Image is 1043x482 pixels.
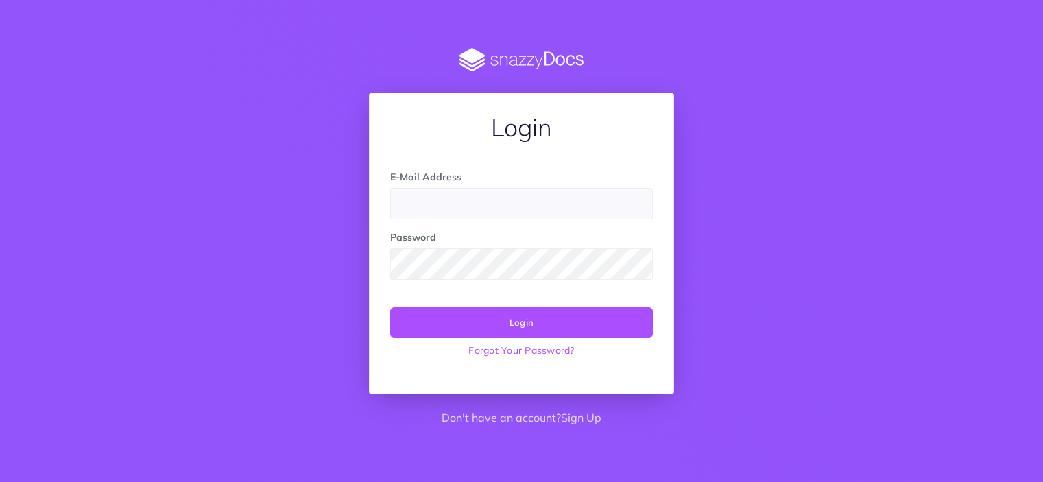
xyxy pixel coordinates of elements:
p: Don't have an account? [369,409,674,427]
button: Login [390,307,653,337]
label: Password [390,230,436,245]
img: SnazzyDocs Logo [369,48,674,72]
h1: Login [390,114,653,141]
label: E-Mail Address [390,169,461,184]
a: Forgot Your Password? [390,338,653,363]
a: Sign Up [561,411,601,424]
